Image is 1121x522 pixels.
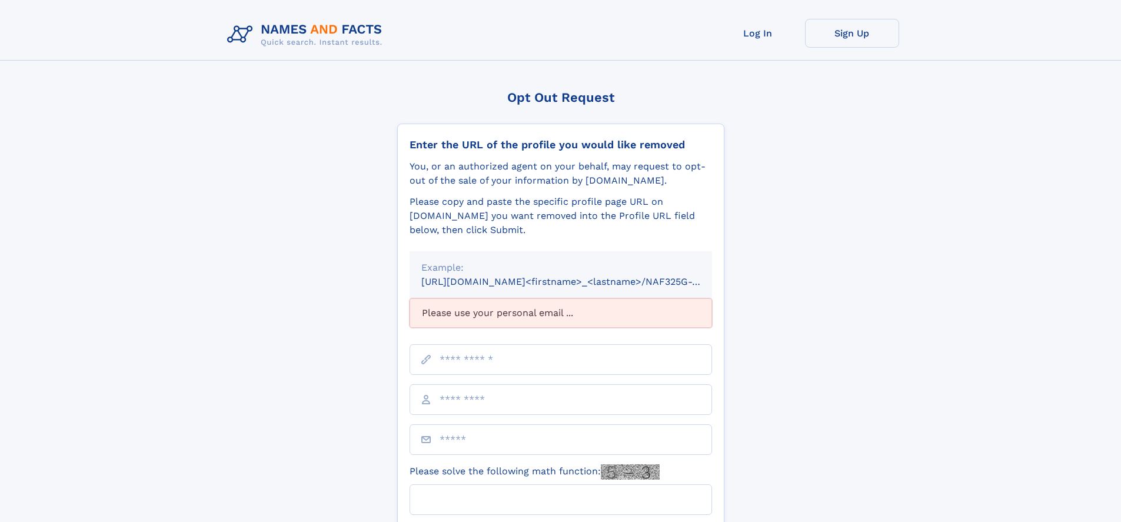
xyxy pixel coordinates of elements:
label: Please solve the following math function: [410,464,660,480]
small: [URL][DOMAIN_NAME]<firstname>_<lastname>/NAF325G-xxxxxxxx [421,276,734,287]
div: Opt Out Request [397,90,724,105]
div: Enter the URL of the profile you would like removed [410,138,712,151]
div: Please use your personal email ... [410,298,712,328]
div: Please copy and paste the specific profile page URL on [DOMAIN_NAME] you want removed into the Pr... [410,195,712,237]
div: Example: [421,261,700,275]
img: Logo Names and Facts [222,19,392,51]
a: Sign Up [805,19,899,48]
div: You, or an authorized agent on your behalf, may request to opt-out of the sale of your informatio... [410,159,712,188]
a: Log In [711,19,805,48]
